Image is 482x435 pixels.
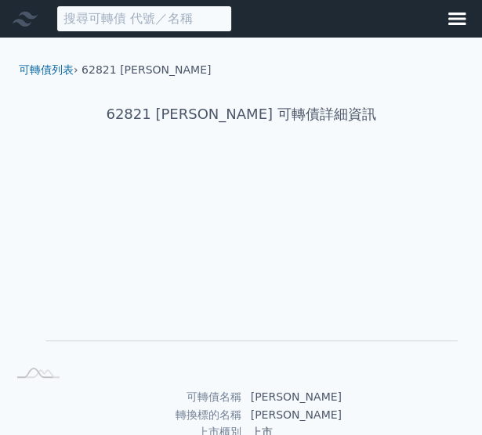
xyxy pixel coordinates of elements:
a: 可轉債列表 [19,63,74,76]
iframe: Chat Widget [404,360,482,435]
td: [PERSON_NAME] [241,388,477,406]
td: [PERSON_NAME] [241,406,477,424]
g: Chart [32,174,458,361]
li: › [19,63,78,78]
td: 轉換標的名稱 [6,406,241,424]
li: 62821 [PERSON_NAME] [82,63,211,78]
td: 可轉債名稱 [6,388,241,406]
input: 搜尋可轉債 代號／名稱 [56,5,232,32]
div: 聊天小工具 [404,360,482,435]
h1: 62821 [PERSON_NAME] 可轉債詳細資訊 [6,103,476,125]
